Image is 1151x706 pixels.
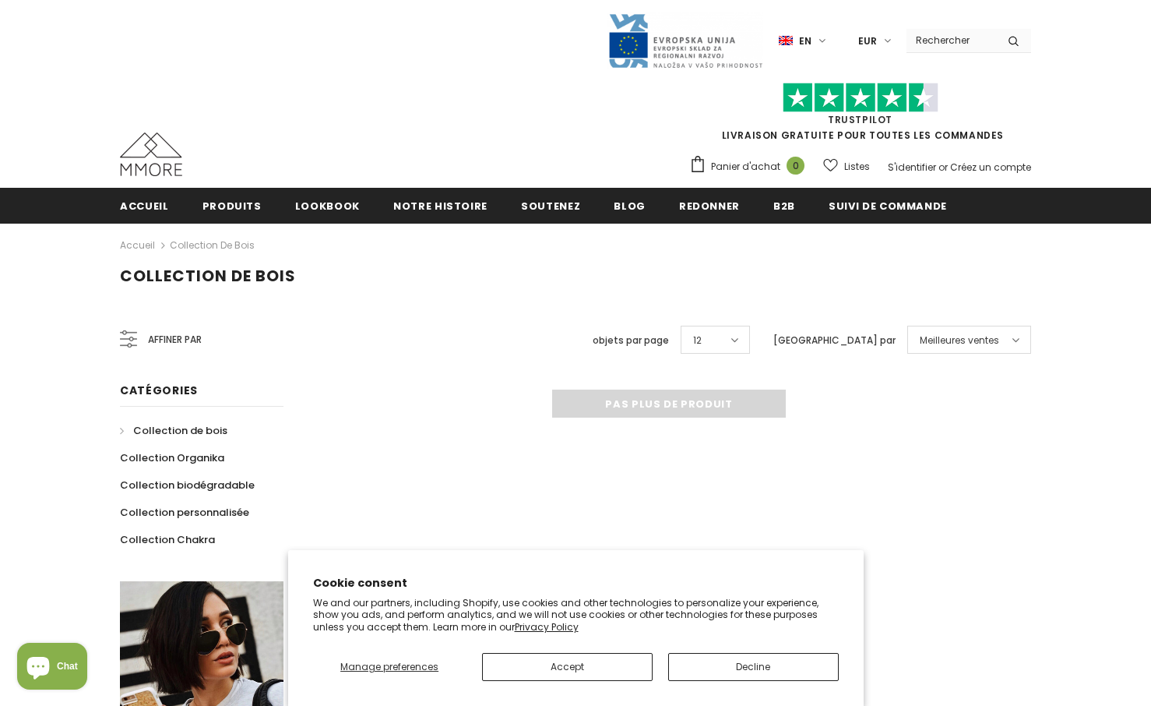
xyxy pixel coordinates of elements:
[773,333,896,348] label: [GEOGRAPHIC_DATA] par
[787,157,804,175] span: 0
[133,423,227,438] span: Collection de bois
[120,478,255,492] span: Collection biodégradable
[313,597,839,634] p: We and our partners, including Shopify, use cookies and other technologies to personalize your ex...
[170,238,255,252] a: Collection de bois
[858,34,877,49] span: EUR
[295,188,360,223] a: Lookbook
[773,199,795,214] span: B2B
[779,34,793,48] img: i-lang-1.png
[799,34,811,49] span: en
[920,333,999,348] span: Meilleures ventes
[12,643,92,694] inbox-online-store-chat: Shopify online store chat
[679,188,740,223] a: Redonner
[614,199,646,214] span: Blog
[593,333,669,348] label: objets par page
[607,12,763,69] img: Javni Razpis
[120,471,255,499] a: Collection biodégradable
[120,265,296,287] span: Collection de bois
[829,188,947,223] a: Suivi de commande
[120,132,182,176] img: Cas MMORE
[515,620,579,634] a: Privacy Policy
[120,417,227,444] a: Collection de bois
[120,444,224,471] a: Collection Organika
[295,199,360,214] span: Lookbook
[679,199,740,214] span: Redonner
[312,653,466,681] button: Manage preferences
[120,188,169,223] a: Accueil
[828,113,892,126] a: TrustPilot
[120,499,249,526] a: Collection personnalisée
[844,159,870,175] span: Listes
[888,161,936,174] a: S'identifier
[693,333,702,348] span: 12
[521,188,580,223] a: soutenez
[393,199,488,214] span: Notre histoire
[711,159,780,175] span: Panier d'achat
[313,575,839,591] h2: Cookie consent
[393,188,488,223] a: Notre histoire
[689,90,1031,142] span: LIVRAISON GRATUITE POUR TOUTES LES COMMANDES
[938,161,948,174] span: or
[202,188,262,223] a: Produits
[950,161,1031,174] a: Créez un compte
[482,653,653,681] button: Accept
[614,188,646,223] a: Blog
[202,199,262,214] span: Produits
[668,653,839,681] button: Decline
[120,505,249,520] span: Collection personnalisée
[120,383,198,398] span: Catégories
[823,153,870,180] a: Listes
[120,532,215,547] span: Collection Chakra
[120,526,215,553] a: Collection Chakra
[773,188,795,223] a: B2B
[148,331,202,348] span: Affiner par
[120,450,224,465] span: Collection Organika
[120,199,169,214] span: Accueil
[783,83,938,113] img: Faites confiance aux étoiles pilotes
[521,199,580,214] span: soutenez
[607,34,763,47] a: Javni Razpis
[689,155,812,178] a: Panier d'achat 0
[120,236,155,255] a: Accueil
[906,29,996,51] input: Search Site
[829,199,947,214] span: Suivi de commande
[340,660,438,673] span: Manage preferences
